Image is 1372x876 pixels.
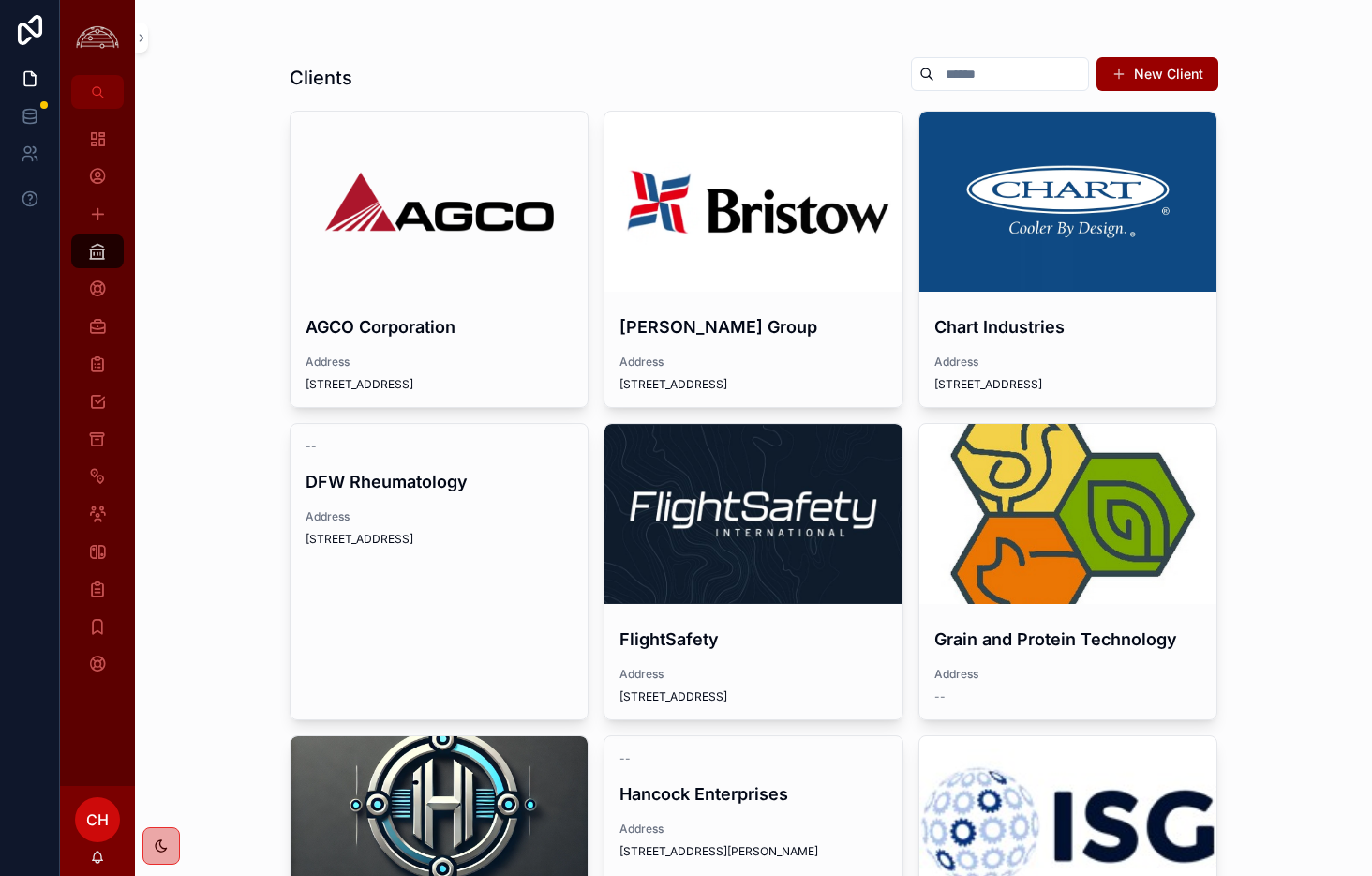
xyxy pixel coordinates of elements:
span: -- [306,439,317,454]
span: Address [934,667,1202,682]
span: [STREET_ADDRESS] [619,689,887,704]
a: --DFW RheumatologyAddress[STREET_ADDRESS] [290,423,589,720]
span: Address [619,822,887,837]
span: [STREET_ADDRESS] [934,377,1202,392]
div: 1426109293-7d24997d20679e908a7df4e16f8b392190537f5f73e5c021cd37739a270e5c0f-d.png [919,112,1217,292]
span: Address [934,355,1202,370]
div: scrollable content [60,109,135,705]
button: New Client [1096,57,1218,91]
span: CH [86,808,109,831]
a: Chart IndustriesAddress[STREET_ADDRESS] [918,111,1218,408]
div: 1633977066381.jpeg [604,424,902,604]
div: channels4_profile.jpg [919,424,1217,604]
span: [STREET_ADDRESS] [306,377,574,392]
span: [STREET_ADDRESS][PERSON_NAME] [619,844,887,859]
img: App logo [71,23,124,53]
div: Bristow-Logo.png [604,112,902,292]
h4: Grain and Protein Technology [934,627,1202,652]
h1: Clients [290,65,352,91]
span: Address [306,355,574,370]
h4: Hancock Enterprises [619,781,887,807]
span: [STREET_ADDRESS] [619,377,887,392]
div: AGCO-Logo.wine-2.png [291,112,589,292]
span: [STREET_ADDRESS] [306,532,574,547]
a: FlightSafetyAddress[STREET_ADDRESS] [604,423,903,720]
span: Address [306,509,574,524]
a: [PERSON_NAME] GroupAddress[STREET_ADDRESS] [604,111,903,408]
h4: [PERSON_NAME] Group [619,314,887,340]
h4: FlightSafety [619,627,887,652]
span: -- [934,689,946,704]
h4: Chart Industries [934,314,1202,340]
h4: AGCO Corporation [306,314,574,340]
span: Address [619,355,887,370]
span: -- [619,751,631,766]
h4: DFW Rheumatology [306,469,574,494]
a: Grain and Protein TechnologyAddress-- [918,423,1218,720]
span: Address [619,667,887,682]
a: AGCO CorporationAddress[STREET_ADDRESS] [290,111,589,408]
